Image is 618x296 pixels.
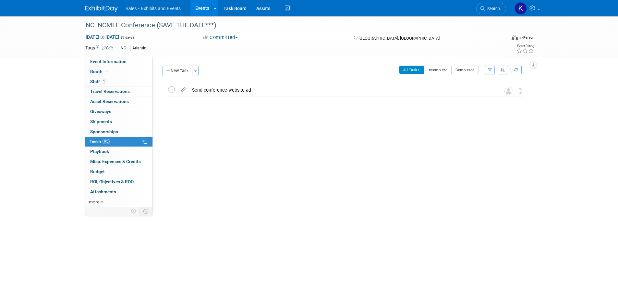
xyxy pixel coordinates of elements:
span: Sales - Exhibits and Events [126,6,181,11]
span: [GEOGRAPHIC_DATA], [GEOGRAPHIC_DATA] [358,36,440,41]
div: NC: NCMLE Conference (SAVE THE DATE***) [83,19,496,31]
span: Booth [90,69,110,74]
a: Giveaways [85,107,152,117]
img: Format-Inperson.png [512,35,518,40]
span: Sponsorships [90,129,118,134]
span: 0% [103,139,110,144]
a: Staff1 [85,77,152,87]
a: Tasks0% [85,137,152,147]
button: Committed [200,34,240,41]
a: Budget [85,167,152,177]
span: Asset Reservations [90,99,129,104]
button: New Task [163,66,192,76]
div: In-Person [519,35,534,40]
a: Event Information [85,57,152,67]
span: Tasks [90,139,110,144]
span: Travel Reservations [90,89,130,94]
a: edit [177,87,189,93]
span: (3 days) [120,35,134,40]
span: Event Information [90,59,127,64]
i: Booth reservation complete [105,70,109,73]
span: 1 [102,79,106,84]
span: Giveaways [90,109,111,114]
img: ExhibitDay [85,6,118,12]
a: Search [476,3,506,14]
a: Shipments [85,117,152,127]
div: Event Rating [516,45,534,48]
span: Attachments [90,189,116,194]
a: Sponsorships [85,127,152,137]
div: Send conference website ad [189,84,491,96]
span: Playbook [90,149,109,154]
span: [DATE] [DATE] [85,34,119,40]
img: Unassigned [504,86,513,95]
td: Tags [85,45,113,52]
a: more [85,197,152,207]
td: Personalize Event Tab Strip [128,207,139,215]
span: ROI, Objectives & ROO [90,179,134,184]
span: Search [485,6,500,11]
div: Atlantic [130,45,148,52]
span: Shipments [90,119,112,124]
a: Travel Reservations [85,87,152,97]
td: Toggle Event Tabs [139,207,152,215]
span: Budget [90,169,105,174]
i: Move task [519,88,522,94]
button: Incomplete [423,66,452,74]
a: Refresh [511,66,522,74]
img: Kara Haven [515,2,527,15]
span: to [99,34,105,40]
a: Misc. Expenses & Credits [85,157,152,167]
a: Attachments [85,187,152,197]
a: Asset Reservations [85,97,152,107]
button: Completed [451,66,479,74]
span: Misc. Expenses & Credits [90,159,141,164]
a: Booth [85,67,152,77]
a: Playbook [85,147,152,157]
div: Event Format [468,34,535,44]
div: NC [119,45,128,52]
button: All Tasks [399,66,424,74]
a: ROI, Objectives & ROO [85,177,152,187]
span: more [89,199,99,204]
span: Staff [90,79,106,84]
a: Edit [102,46,113,50]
